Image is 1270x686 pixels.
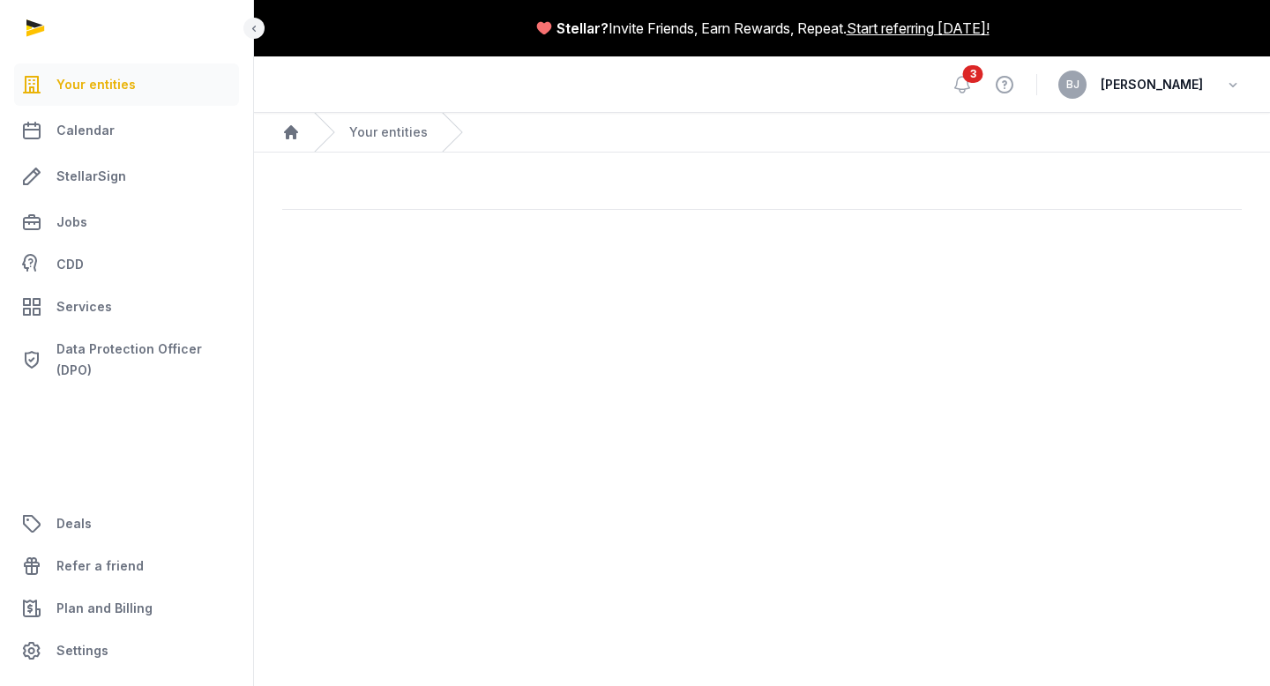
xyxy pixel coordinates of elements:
[14,332,239,388] a: Data Protection Officer (DPO)
[56,74,136,95] span: Your entities
[557,18,609,39] span: Stellar?
[963,65,983,83] span: 3
[56,296,112,317] span: Services
[56,598,153,619] span: Plan and Billing
[56,120,115,141] span: Calendar
[56,254,84,275] span: CDD
[847,18,990,39] a: Start referring [DATE]!
[14,587,239,630] a: Plan and Billing
[14,545,239,587] a: Refer a friend
[56,339,232,381] span: Data Protection Officer (DPO)
[56,556,144,577] span: Refer a friend
[14,247,239,282] a: CDD
[56,513,92,534] span: Deals
[14,503,239,545] a: Deals
[1066,79,1079,90] span: BJ
[1101,74,1203,95] span: [PERSON_NAME]
[56,212,87,233] span: Jobs
[14,201,239,243] a: Jobs
[14,286,239,328] a: Services
[254,113,1270,153] nav: Breadcrumb
[14,630,239,672] a: Settings
[56,640,108,661] span: Settings
[349,123,428,141] a: Your entities
[14,63,239,106] a: Your entities
[56,166,126,187] span: StellarSign
[14,155,239,198] a: StellarSign
[14,109,239,152] a: Calendar
[1058,71,1087,99] button: BJ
